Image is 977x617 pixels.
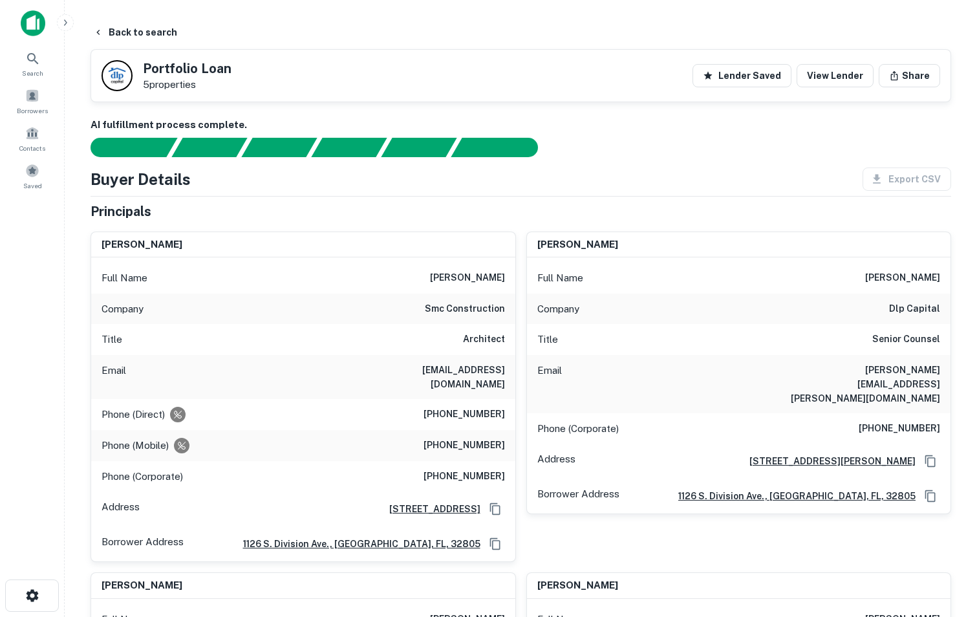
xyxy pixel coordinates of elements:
h6: Senior Counsel [872,332,940,347]
a: [STREET_ADDRESS][PERSON_NAME] [739,454,916,468]
p: Title [537,332,558,347]
span: Saved [23,180,42,191]
button: Copy Address [921,451,940,471]
p: Phone (Corporate) [537,421,619,437]
h6: dlp capital [889,301,940,317]
p: Email [537,363,562,406]
h6: [PERSON_NAME] [865,270,940,286]
p: Borrower Address [537,486,619,506]
div: Requests to not be contacted at this number [174,438,189,453]
div: AI fulfillment process complete. [451,138,553,157]
h5: Principals [91,202,151,221]
div: Your request is received and processing... [171,138,247,157]
a: [STREET_ADDRESS] [379,502,480,516]
p: Phone (Corporate) [102,469,183,484]
p: Borrower Address [102,534,184,554]
button: Share [879,64,940,87]
p: Full Name [537,270,583,286]
button: Back to search [88,21,182,44]
p: Phone (Mobile) [102,438,169,453]
a: View Lender [797,64,874,87]
p: Company [102,301,144,317]
p: Address [537,451,575,471]
h4: Buyer Details [91,168,191,191]
h6: [PERSON_NAME] [430,270,505,286]
div: Requests to not be contacted at this number [170,407,186,422]
h6: [EMAIL_ADDRESS][DOMAIN_NAME] [350,363,505,391]
p: 5 properties [143,79,231,91]
a: 1126 s. division ave., [GEOGRAPHIC_DATA], FL, 32805 [668,489,916,503]
p: Phone (Direct) [102,407,165,422]
a: 1126 s. division ave., [GEOGRAPHIC_DATA], FL, 32805 [233,537,480,551]
p: Full Name [102,270,147,286]
h6: [PHONE_NUMBER] [859,421,940,437]
h6: Architect [463,332,505,347]
a: Search [4,46,61,81]
div: Sending borrower request to AI... [75,138,172,157]
a: Borrowers [4,83,61,118]
p: Address [102,499,140,519]
iframe: Chat Widget [912,472,977,534]
h6: [PERSON_NAME] [102,578,182,593]
p: Title [102,332,122,347]
h6: [PERSON_NAME] [537,578,618,593]
a: Contacts [4,121,61,156]
h6: [PERSON_NAME] [537,237,618,252]
h6: [PERSON_NAME] [102,237,182,252]
p: Email [102,363,126,391]
a: Saved [4,158,61,193]
div: Principals found, AI now looking for contact information... [311,138,387,157]
h6: [PERSON_NAME][EMAIL_ADDRESS][PERSON_NAME][DOMAIN_NAME] [785,363,940,406]
h5: Portfolio Loan [143,62,231,75]
h6: [PHONE_NUMBER] [424,407,505,422]
div: Principals found, still searching for contact information. This may take time... [381,138,456,157]
h6: [PHONE_NUMBER] [424,469,505,484]
span: Contacts [19,143,45,153]
h6: smc construction [425,301,505,317]
h6: [PHONE_NUMBER] [424,438,505,453]
button: Copy Address [486,499,505,519]
span: Borrowers [17,105,48,116]
span: Search [22,68,43,78]
button: Copy Address [486,534,505,554]
div: Documents found, AI parsing details... [241,138,317,157]
button: Lender Saved [692,64,791,87]
h6: AI fulfillment process complete. [91,118,951,133]
img: capitalize-icon.png [21,10,45,36]
p: Company [537,301,579,317]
